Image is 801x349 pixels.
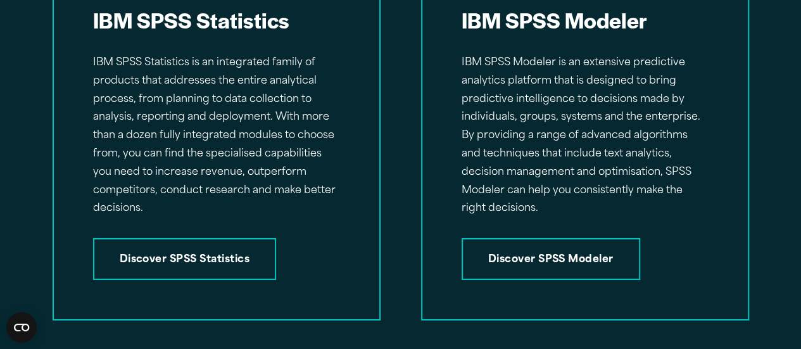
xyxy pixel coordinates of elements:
[93,6,340,34] h2: IBM SPSS Statistics
[462,54,709,218] p: IBM SPSS Modeler is an extensive predictive analytics platform that is designed to bring predicti...
[462,238,640,280] a: Discover SPSS Modeler
[93,238,277,280] a: Discover SPSS Statistics
[462,6,709,34] h2: IBM SPSS Modeler
[6,312,37,343] button: Open CMP widget
[93,54,340,218] p: IBM SPSS Statistics is an integrated family of products that addresses the entire analytical proc...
